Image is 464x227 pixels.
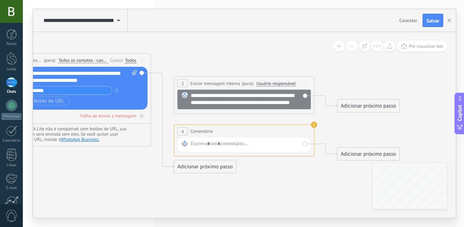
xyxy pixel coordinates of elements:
[28,98,65,104] span: Botão de URL
[256,81,296,86] span: Usuário responsável
[1,186,22,190] div: E-mail
[397,15,420,26] button: Cancelar
[44,57,56,64] span: (para):
[397,41,447,52] button: Pré-visualizar bot
[1,42,22,46] div: Painel
[426,18,439,23] span: Salvar
[125,58,136,63] div: Todos
[58,58,108,63] span: Todos os contatos - canais selecionados
[409,43,443,49] span: Pré-visualizar bot
[423,14,443,27] button: Salvar
[98,136,99,142] span: .
[1,113,21,120] div: WhatsApp
[1,90,22,94] div: Chats
[1,138,22,143] div: Calendário
[181,129,184,135] span: 4
[60,136,99,142] span: WhatsApp Business
[456,105,463,121] span: Copilot
[1,67,22,72] div: Leads
[24,97,70,105] button: Botão de URL
[80,113,136,119] div: Falha ao enviar a mensagem
[1,163,22,168] div: Listas
[242,80,254,87] span: (para):
[190,80,240,87] span: Enviar mensagem interna
[338,100,399,112] div: Adicionar próximo passo
[110,57,125,64] div: Canais:
[338,148,399,160] div: Adicionar próximo passo
[174,161,236,173] div: Adicionar próximo passo
[190,128,213,135] span: Comentário
[14,126,129,142] li: Como o WA Lite não é compatível com botões de URL, sua mensagem será enviada sem eles. Se você qu...
[399,17,417,24] span: Cancelar
[181,80,184,86] span: 2
[27,57,42,64] span: Mensagem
